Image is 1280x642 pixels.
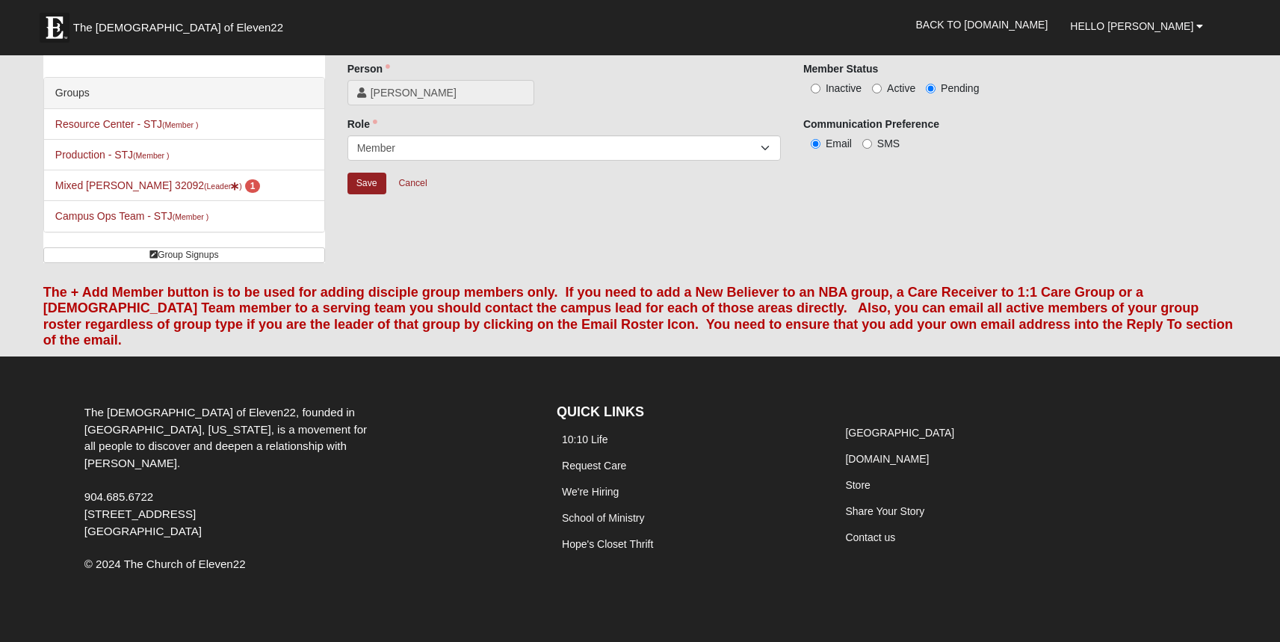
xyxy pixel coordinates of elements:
[40,13,69,43] img: Eleven22 logo
[926,84,936,93] input: Pending
[347,61,390,76] label: Person
[941,82,979,94] span: Pending
[84,558,246,570] span: © 2024 The Church of Eleven22
[803,117,939,132] label: Communication Preference
[55,210,208,222] a: Campus Ops Team - STJ(Member )
[562,486,619,498] a: We're Hiring
[862,139,872,149] input: SMS
[1070,20,1193,32] span: Hello [PERSON_NAME]
[84,525,202,537] span: [GEOGRAPHIC_DATA]
[872,84,882,93] input: Active
[845,505,924,517] a: Share Your Story
[845,531,895,543] a: Contact us
[557,404,817,421] h4: QUICK LINKS
[43,247,325,263] a: Group Signups
[73,20,283,35] span: The [DEMOGRAPHIC_DATA] of Eleven22
[55,149,170,161] a: Production - STJ(Member )
[562,460,626,472] a: Request Care
[845,453,929,465] a: [DOMAIN_NAME]
[162,120,198,129] small: (Member )
[55,118,199,130] a: Resource Center - STJ(Member )
[826,138,852,149] span: Email
[904,6,1059,43] a: Back to [DOMAIN_NAME]
[811,84,820,93] input: Inactive
[803,61,878,76] label: Member Status
[811,139,820,149] input: Email
[562,538,653,550] a: Hope's Closet Thrift
[877,138,900,149] span: SMS
[389,172,436,195] a: Cancel
[245,179,261,193] span: number of pending members
[55,179,260,191] a: Mixed [PERSON_NAME] 32092(Leader) 1
[371,85,525,100] span: [PERSON_NAME]
[133,151,169,160] small: (Member )
[173,212,208,221] small: (Member )
[32,5,331,43] a: The [DEMOGRAPHIC_DATA] of Eleven22
[347,117,377,132] label: Role
[562,512,644,524] a: School of Ministry
[204,182,242,191] small: (Leader )
[826,82,862,94] span: Inactive
[44,78,324,109] div: Groups
[845,427,954,439] a: [GEOGRAPHIC_DATA]
[845,479,870,491] a: Store
[1059,7,1214,45] a: Hello [PERSON_NAME]
[43,285,1233,348] font: The + Add Member button is to be used for adding disciple group members only. If you need to add ...
[73,404,389,540] div: The [DEMOGRAPHIC_DATA] of Eleven22, founded in [GEOGRAPHIC_DATA], [US_STATE], is a movement for a...
[347,173,386,194] input: Alt+s
[887,82,915,94] span: Active
[562,433,608,445] a: 10:10 Life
